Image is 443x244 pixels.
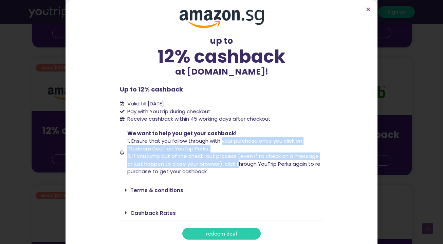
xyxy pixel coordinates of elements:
[127,137,302,152] span: 1. Ensure that you follow through with your purchase once you click on “Redeem Deal” on YouTrip P...
[120,205,324,221] div: Cashback Rates
[127,130,237,137] span: We want to help you get your cashback!
[206,231,237,236] span: redeem deal
[126,115,271,123] span: Receive cashback within 45 working days after checkout
[127,152,323,175] span: 2. If you jump out of the check-out process (even if to check on a message or just happen to clos...
[130,187,183,194] a: Terms & conditions
[126,100,164,108] span: Valid till [DATE]
[366,7,371,12] a: Close
[182,228,261,240] a: redeem deal
[120,35,324,78] div: up to at [DOMAIN_NAME]!
[120,182,324,198] div: Terms & conditions
[130,209,176,217] a: Cashback Rates
[120,85,324,94] p: Up to 12% cashback
[126,108,210,116] span: Pay with YouTrip during checkout
[120,47,324,65] div: 12% cashback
